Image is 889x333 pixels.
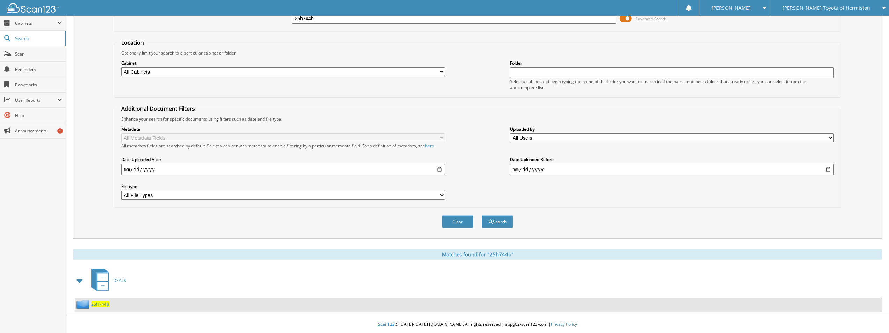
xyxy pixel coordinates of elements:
[15,51,62,57] span: Scan
[113,277,126,283] span: DEALS
[15,128,62,134] span: Announcements
[121,157,445,162] label: Date Uploaded After
[15,97,57,103] span: User Reports
[91,301,109,307] a: 25H744B
[782,6,870,10] span: [PERSON_NAME] Toyota of Hermiston
[425,143,434,149] a: here
[57,128,63,134] div: 1
[121,60,445,66] label: Cabinet
[442,215,473,228] button: Clear
[15,66,62,72] span: Reminders
[118,105,198,113] legend: Additional Document Filters
[15,82,62,88] span: Bookmarks
[510,60,834,66] label: Folder
[7,3,59,13] img: scan123-logo-white.svg
[510,79,834,91] div: Select a cabinet and begin typing the name of the folder you want to search in. If the name match...
[15,113,62,118] span: Help
[482,215,513,228] button: Search
[510,157,834,162] label: Date Uploaded Before
[66,316,889,333] div: © [DATE]-[DATE] [DOMAIN_NAME]. All rights reserved | appg02-scan123-com |
[76,300,91,309] img: folder2.png
[854,299,889,333] iframe: Chat Widget
[118,116,837,122] div: Enhance your search for specific documents using filters such as date and file type.
[635,16,666,21] span: Advanced Search
[73,249,882,260] div: Matches found for "25h744b"
[121,143,445,149] div: All metadata fields are searched by default. Select a cabinet with metadata to enable filtering b...
[15,20,57,26] span: Cabinets
[121,126,445,132] label: Metadata
[15,36,61,42] span: Search
[510,164,834,175] input: end
[121,183,445,189] label: File type
[378,321,395,327] span: Scan123
[87,267,126,294] a: DEALS
[712,6,751,10] span: [PERSON_NAME]
[510,126,834,132] label: Uploaded By
[118,50,837,56] div: Optionally limit your search to a particular cabinet or folder
[118,39,147,46] legend: Location
[121,164,445,175] input: start
[551,321,577,327] a: Privacy Policy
